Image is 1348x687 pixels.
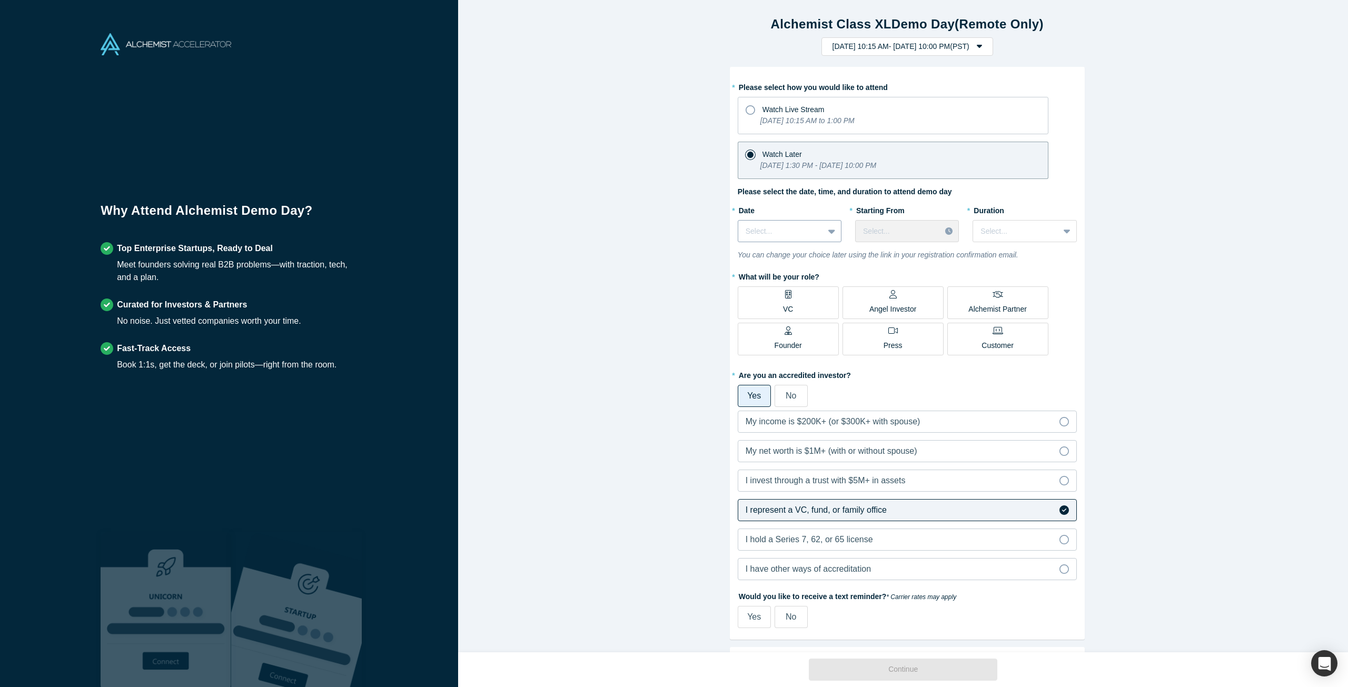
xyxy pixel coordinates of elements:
p: Founder [775,340,802,351]
span: Watch Later [762,150,802,158]
label: Would you like to receive a text reminder? [738,588,1077,602]
span: My net worth is $1M+ (with or without spouse) [746,446,917,455]
span: Watch Live Stream [762,105,825,114]
strong: Fast-Track Access [117,344,191,353]
button: Continue [809,659,997,681]
strong: Alchemist Class XL Demo Day (Remote Only) [771,17,1044,31]
div: Book 1:1s, get the deck, or join pilots—right from the room. [117,359,336,371]
label: Please select how you would like to attend [738,78,1077,93]
p: Alchemist Partner [968,304,1026,315]
h1: Why Attend Alchemist Demo Day? [101,201,358,227]
img: Alchemist Accelerator Logo [101,33,231,55]
strong: Curated for Investors & Partners [117,300,247,309]
i: [DATE] 10:15 AM to 1:00 PM [760,116,855,125]
p: Angel Investor [869,304,917,315]
button: [DATE] 10:15 AM- [DATE] 10:00 PM(PST) [821,37,993,56]
img: Prism AI [231,532,362,687]
span: My income is $200K+ (or $300K+ with spouse) [746,417,920,426]
span: No [786,612,796,621]
div: Meet founders solving real B2B problems—with traction, tech, and a plan. [117,258,358,284]
label: Starting From [855,202,905,216]
label: Duration [973,202,1076,216]
p: Press [884,340,903,351]
strong: Top Enterprise Startups, Ready to Deal [117,244,273,253]
span: I hold a Series 7, 62, or 65 license [746,535,873,544]
label: Date [738,202,841,216]
div: No noise. Just vetted companies worth your time. [117,315,301,327]
span: I have other ways of accreditation [746,564,871,573]
i: You can change your choice later using the link in your registration confirmation email. [738,251,1018,259]
p: VC [783,304,793,315]
em: * Carrier rates may apply [886,593,956,601]
img: Robust Technologies [101,532,231,687]
label: Are you an accredited investor? [738,366,1077,381]
span: I represent a VC, fund, or family office [746,505,887,514]
label: What will be your role? [738,268,1077,283]
p: Customer [982,340,1014,351]
span: No [786,391,796,400]
span: Yes [747,612,761,621]
span: I invest through a trust with $5M+ in assets [746,476,906,485]
i: [DATE] 1:30 PM - [DATE] 10:00 PM [760,161,876,170]
label: Please select the date, time, and duration to attend demo day [738,186,952,197]
span: Yes [747,391,761,400]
